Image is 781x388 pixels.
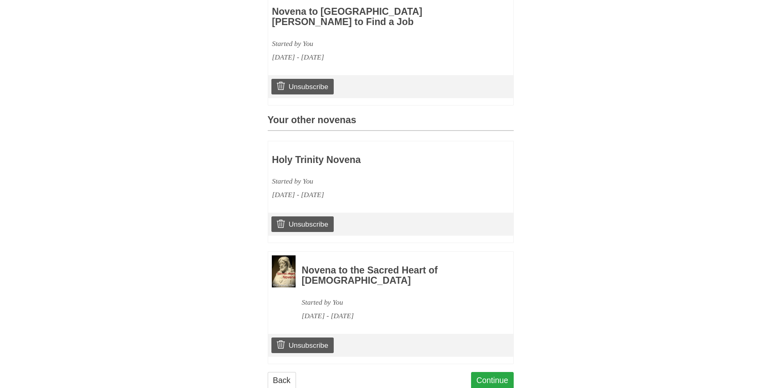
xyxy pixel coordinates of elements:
img: Novena image [272,255,296,287]
h3: Your other novenas [268,115,514,131]
a: Unsubscribe [271,337,333,353]
div: Started by You [302,296,491,309]
a: Unsubscribe [271,216,333,232]
h3: Novena to the Sacred Heart of [DEMOGRAPHIC_DATA] [302,265,491,286]
div: Started by You [272,174,461,188]
div: [DATE] - [DATE] [302,309,491,323]
a: Unsubscribe [271,79,333,94]
h3: Holy Trinity Novena [272,155,461,165]
div: [DATE] - [DATE] [272,188,461,202]
h3: Novena to [GEOGRAPHIC_DATA][PERSON_NAME] to Find a Job [272,7,461,28]
div: [DATE] - [DATE] [272,51,461,64]
div: Started by You [272,37,461,51]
